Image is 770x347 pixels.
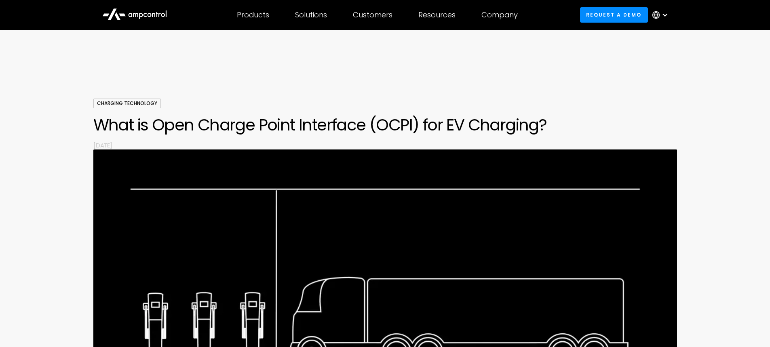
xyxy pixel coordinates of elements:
div: Company [481,11,518,19]
div: Resources [418,11,456,19]
div: Products [237,11,269,19]
div: Solutions [295,11,327,19]
h1: What is Open Charge Point Interface (OCPI) for EV Charging? [93,115,677,135]
div: Customers [353,11,392,19]
a: Request a demo [580,7,648,22]
p: [DATE] [93,141,677,149]
div: Charging Technology [93,99,161,108]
